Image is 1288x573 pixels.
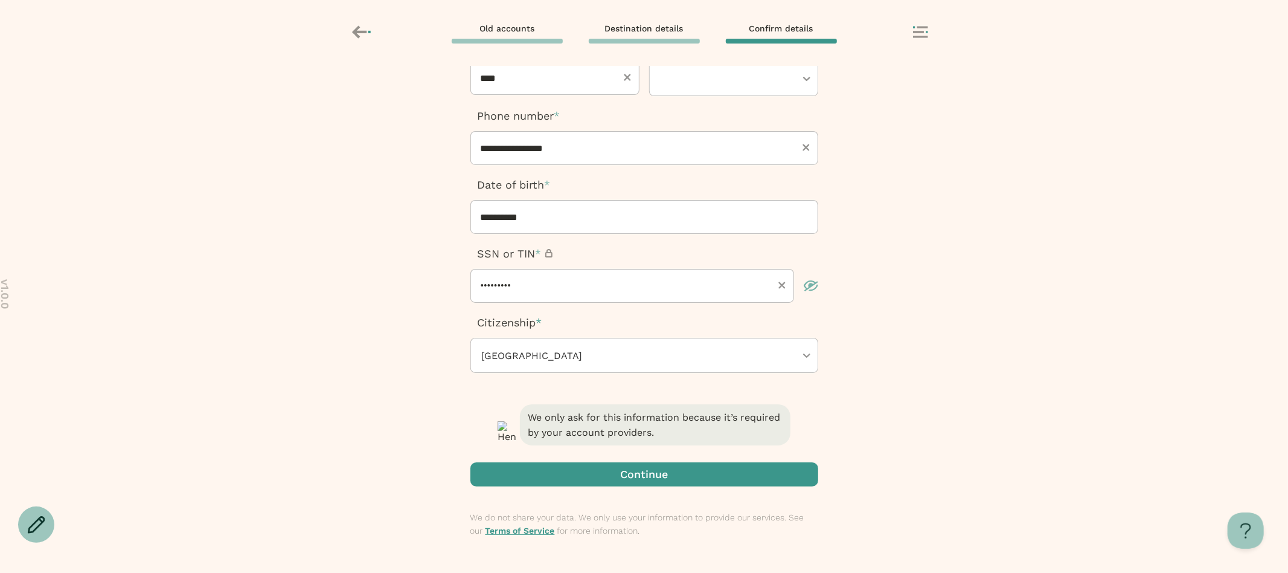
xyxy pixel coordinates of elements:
span: We only ask for this information because it’s required by your account providers. [520,404,790,445]
p: We do not share your data. We only use your information to provide our services. See our for more... [470,511,818,537]
span: Confirm details [749,23,813,34]
p: Phone number [470,108,818,124]
iframe: Help Scout Beacon - Open [1228,513,1264,549]
button: Continue [470,462,818,487]
span: Destination details [605,23,684,34]
span: Citizenship [478,316,536,329]
p: Date of birth [470,177,818,193]
p: SSN or TIN [470,246,818,262]
img: Henry - retirement transfer assistant [498,421,516,445]
span: Old accounts [479,23,534,34]
a: Terms of Service [485,526,555,536]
